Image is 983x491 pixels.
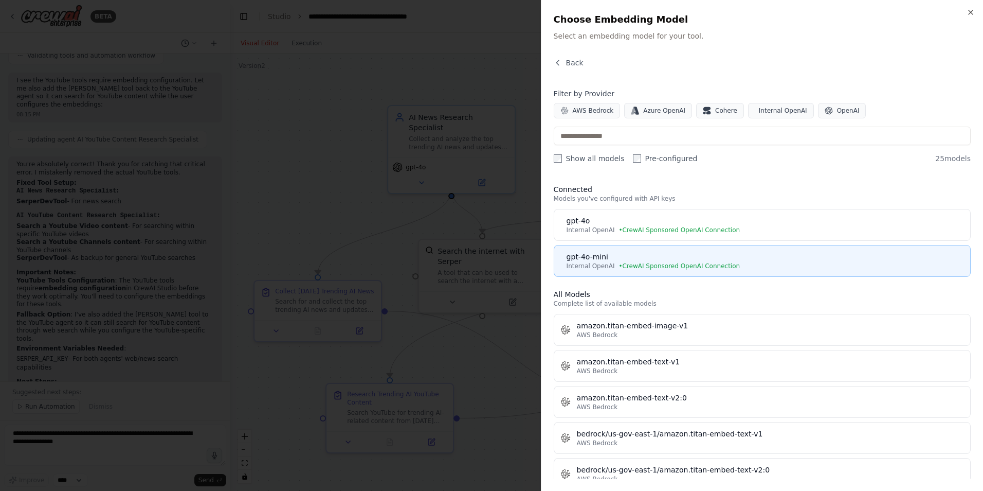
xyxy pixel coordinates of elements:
[696,103,744,118] button: Cohere
[577,321,964,331] div: amazon.titan-embed-image-v1
[577,403,618,411] span: AWS Bedrock
[554,103,621,118] button: AWS Bedrock
[554,300,971,308] p: Complete list of available models
[554,350,971,382] button: amazon.titan-embed-text-v1AWS Bedrock
[554,422,971,454] button: bedrock/us-gov-east-1/amazon.titan-embed-text-v1AWS Bedrock
[633,153,698,164] label: Pre-configured
[554,314,971,346] button: amazon.titan-embed-image-v1AWS Bedrock
[633,154,641,163] input: Pre-configured
[554,153,625,164] label: Show all models
[577,393,964,403] div: amazon.titan-embed-text-v2:0
[554,245,971,277] button: gpt-4o-miniInternal OpenAI•CrewAI Sponsored OpenAI Connection
[554,195,971,203] p: Models you've configured with API keys
[715,107,737,115] span: Cohere
[643,107,685,115] span: Azure OpenAI
[818,103,866,118] button: OpenAI
[566,58,584,68] span: Back
[567,226,615,234] span: Internal OpenAI
[567,252,964,262] div: gpt-4o-mini
[554,58,584,68] button: Back
[577,331,618,339] span: AWS Bedrock
[624,103,692,118] button: Azure OpenAI
[577,475,618,483] span: AWS Bedrock
[554,289,971,300] h3: All Models
[618,226,740,234] span: • CrewAI Sponsored OpenAI Connection
[554,386,971,418] button: amazon.titan-embed-text-v2:0AWS Bedrock
[567,216,964,226] div: gpt-4o
[837,107,860,115] span: OpenAI
[748,103,814,118] button: Internal OpenAI
[554,89,971,99] h4: Filter by Provider
[577,429,964,439] div: bedrock/us-gov-east-1/amazon.titan-embed-text-v1
[577,465,964,475] div: bedrock/us-gov-east-1/amazon.titan-embed-text-v2:0
[554,154,562,163] input: Show all models
[554,31,971,41] p: Select an embedding model for your tool.
[554,184,971,195] h3: Connected
[618,262,740,270] span: • CrewAI Sponsored OpenAI Connection
[554,12,971,27] h2: Choose Embedding Model
[577,367,618,375] span: AWS Bedrock
[577,439,618,447] span: AWS Bedrock
[759,107,807,115] span: Internal OpenAI
[554,458,971,490] button: bedrock/us-gov-east-1/amazon.titan-embed-text-v2:0AWS Bedrock
[573,107,614,115] span: AWS Bedrock
[935,153,971,164] span: 25 models
[567,262,615,270] span: Internal OpenAI
[554,209,971,241] button: gpt-4oInternal OpenAI•CrewAI Sponsored OpenAI Connection
[577,357,964,367] div: amazon.titan-embed-text-v1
